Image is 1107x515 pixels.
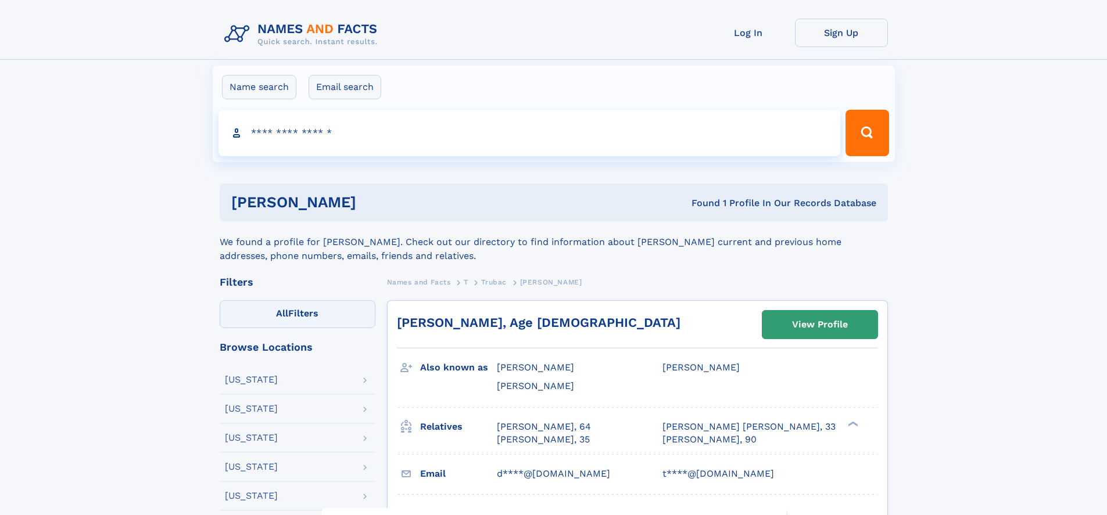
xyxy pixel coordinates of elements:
a: [PERSON_NAME] [PERSON_NAME], 33 [662,420,836,433]
a: [PERSON_NAME], 64 [497,420,591,433]
a: View Profile [762,311,877,338]
h3: Relatives [420,417,497,437]
div: [US_STATE] [225,491,278,500]
a: [PERSON_NAME], Age [DEMOGRAPHIC_DATA] [397,315,680,330]
label: Filters [220,300,375,328]
h3: Email [420,464,497,484]
a: Trubac [481,275,507,289]
div: [US_STATE] [225,404,278,413]
a: Log In [702,19,795,47]
div: [US_STATE] [225,462,278,471]
div: Browse Locations [220,342,375,352]
input: search input [218,110,841,156]
label: Name search [222,75,296,99]
img: Logo Names and Facts [220,19,387,50]
h3: Also known as [420,358,497,377]
a: Sign Up [795,19,888,47]
div: ❯ [845,420,859,427]
label: Email search [309,75,381,99]
a: T [464,275,468,289]
span: [PERSON_NAME] [520,278,582,286]
span: [PERSON_NAME] [662,362,740,373]
a: Names and Facts [387,275,451,289]
span: Trubac [481,278,507,286]
span: [PERSON_NAME] [497,380,574,391]
a: [PERSON_NAME], 90 [662,433,757,446]
span: T [464,278,468,286]
a: [PERSON_NAME], 35 [497,433,590,446]
button: Search Button [846,110,889,156]
div: [US_STATE] [225,433,278,442]
span: All [276,308,288,319]
div: Filters [220,277,375,287]
h1: [PERSON_NAME] [231,195,524,210]
div: Found 1 Profile In Our Records Database [524,197,876,210]
div: View Profile [792,311,848,338]
div: We found a profile for [PERSON_NAME]. Check out our directory to find information about [PERSON_N... [220,221,888,263]
div: [US_STATE] [225,375,278,384]
span: [PERSON_NAME] [497,362,574,373]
